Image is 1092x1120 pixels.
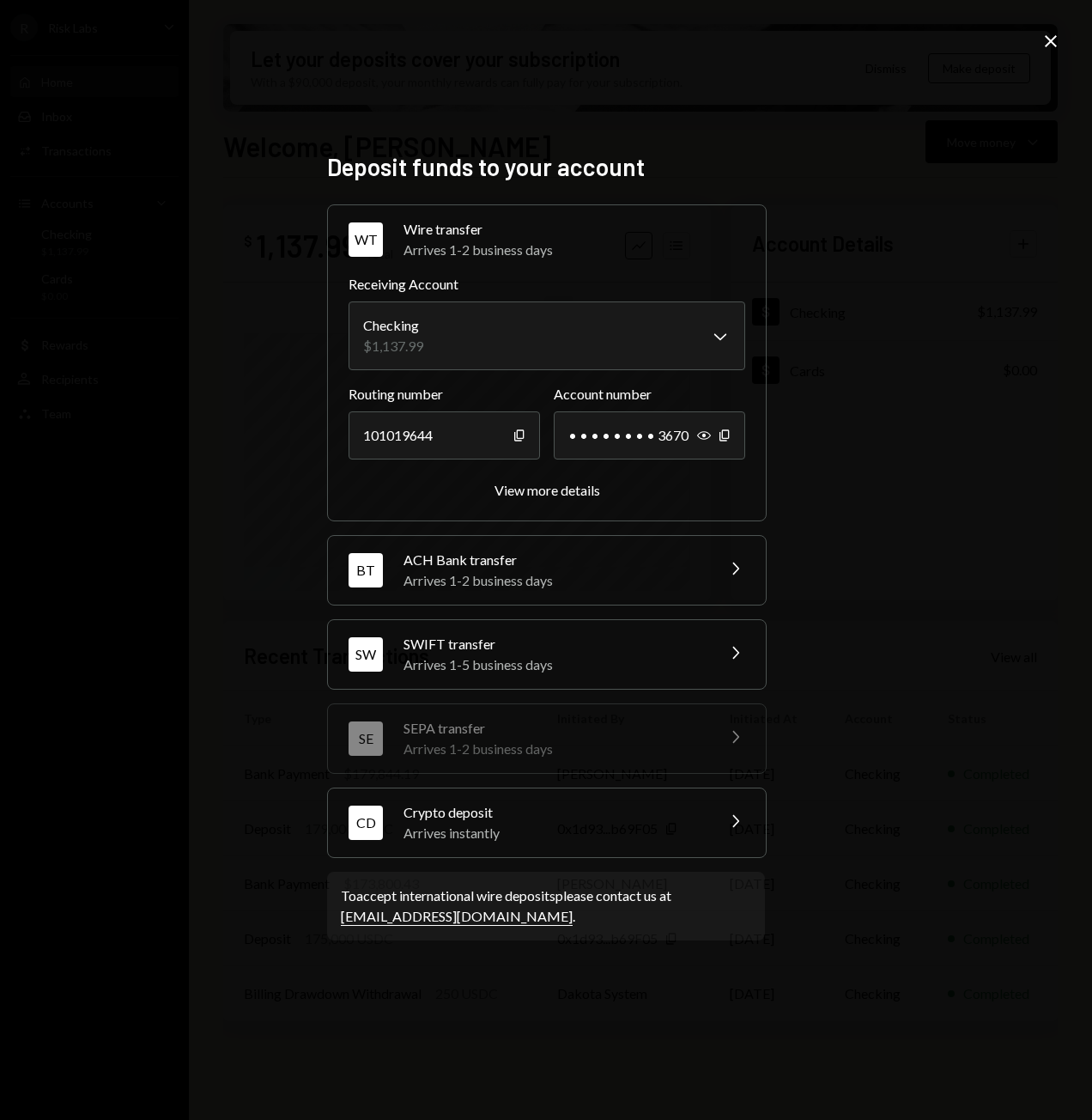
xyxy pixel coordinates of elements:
[349,411,540,460] div: 101019644
[328,205,766,274] button: WTWire transferArrives 1-2 business days
[403,739,704,759] div: Arrives 1-2 business days
[341,886,751,927] div: To accept international wire deposits please contact us at .
[327,150,765,184] h2: Deposit funds to your account
[494,482,600,498] div: View more details
[403,823,704,843] div: Arrives instantly
[349,553,383,587] div: BT
[328,536,766,605] button: BTACH Bank transferArrives 1-2 business days
[349,637,383,672] div: SW
[328,620,766,689] button: SWSWIFT transferArrives 1-5 business days
[403,802,704,823] div: Crypto deposit
[494,482,600,500] button: View more details
[349,274,745,500] div: WTWire transferArrives 1-2 business days
[349,806,383,840] div: CD
[349,274,745,295] label: Receiving Account
[403,550,704,570] div: ACH Bank transfer
[554,384,745,405] label: Account number
[403,240,745,260] div: Arrives 1-2 business days
[349,222,383,257] div: WT
[403,570,704,591] div: Arrives 1-2 business days
[328,704,766,773] button: SESEPA transferArrives 1-2 business days
[349,301,745,370] button: Receiving Account
[341,908,573,926] a: [EMAIL_ADDRESS][DOMAIN_NAME]
[403,718,704,739] div: SEPA transfer
[349,721,383,756] div: SE
[403,634,704,654] div: SWIFT transfer
[554,411,745,460] div: • • • • • • • • 3670
[403,219,745,240] div: Wire transfer
[403,654,704,675] div: Arrives 1-5 business days
[328,788,766,857] button: CDCrypto depositArrives instantly
[349,384,540,405] label: Routing number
